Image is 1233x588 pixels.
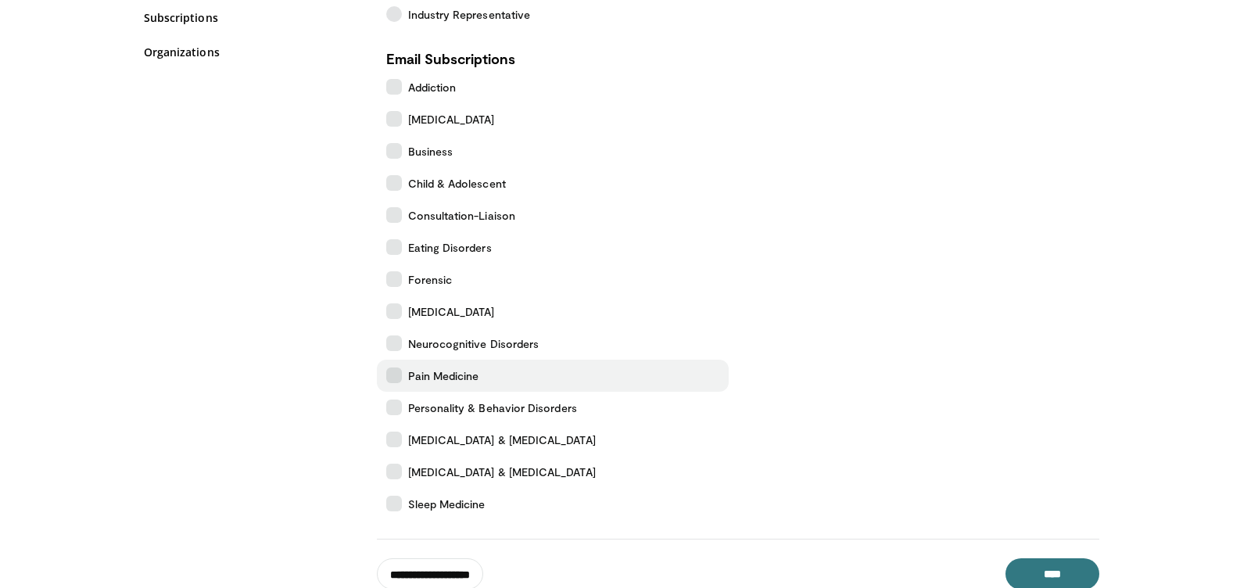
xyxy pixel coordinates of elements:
[408,111,495,127] span: [MEDICAL_DATA]
[408,207,515,224] span: Consultation-Liaison
[408,367,479,384] span: Pain Medicine
[386,50,515,67] strong: Email Subscriptions
[408,239,492,256] span: Eating Disorders
[408,175,506,192] span: Child & Adolescent
[408,79,457,95] span: Addiction
[408,496,486,512] span: Sleep Medicine
[408,464,596,480] span: [MEDICAL_DATA] & [MEDICAL_DATA]
[408,6,531,23] span: Industry Representative
[144,44,363,60] a: Organizations
[408,335,539,352] span: Neurocognitive Disorders
[408,432,596,448] span: [MEDICAL_DATA] & [MEDICAL_DATA]
[408,143,453,160] span: Business
[408,303,495,320] span: [MEDICAL_DATA]
[408,400,577,416] span: Personality & Behavior Disorders
[144,9,363,26] a: Subscriptions
[408,271,453,288] span: Forensic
